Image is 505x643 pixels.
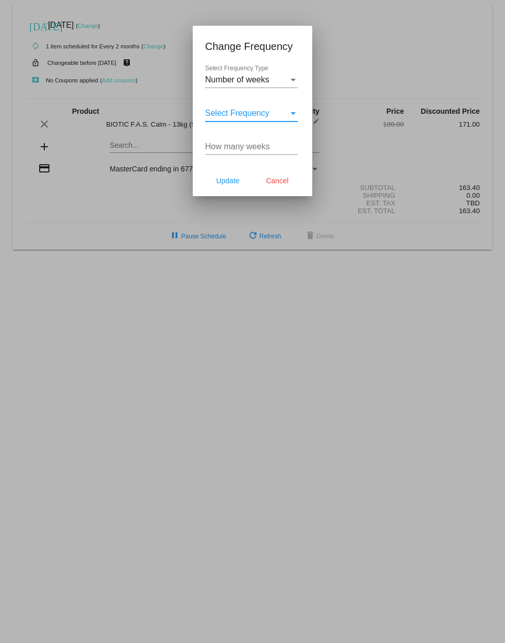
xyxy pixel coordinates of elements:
button: Cancel [255,171,300,190]
span: Select Frequency [205,109,270,117]
button: Update [205,171,250,190]
h1: Change Frequency [205,38,300,55]
mat-select: Select Frequency Type [205,75,298,84]
input: How many weeks [205,142,298,151]
span: Update [216,177,239,185]
span: Number of weeks [205,75,270,84]
span: Cancel [266,177,289,185]
mat-select: Select Frequency [205,109,298,118]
